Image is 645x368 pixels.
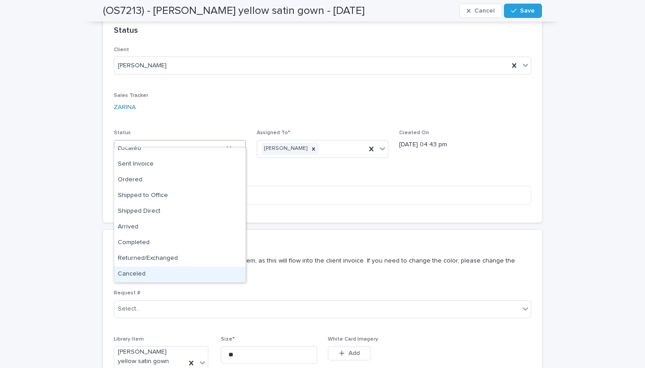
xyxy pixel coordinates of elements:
p: [DATE] 04:43 pm [399,140,531,149]
div: Arrived [114,219,245,235]
div: Located [114,141,245,157]
span: [PERSON_NAME] [118,61,167,70]
button: Cancel [459,4,502,18]
span: Library Item [114,337,144,342]
p: 👉 Please make sure to fill in the Size of the item, as this will flow into the client invoice. If... [114,257,528,273]
div: Returned/Exchanged [114,251,245,267]
div: [PERSON_NAME] [262,143,309,155]
h2: Status [114,26,138,36]
div: Canceled [114,267,245,282]
a: ZARINA [114,103,136,112]
span: [PERSON_NAME] yellow satin gown [118,347,182,366]
span: Cancel [474,8,494,14]
button: Save [504,4,542,18]
div: Ordered [114,172,245,188]
div: Shipped to Office [114,188,245,204]
span: Searching [118,144,147,153]
span: Size [221,337,235,342]
div: Shipped Direct [114,204,245,219]
span: Client [114,47,129,53]
span: Assigned To [257,130,290,136]
span: Status [114,130,131,136]
button: Add [328,346,371,360]
div: Completed [114,235,245,251]
span: White Card Imagery [328,337,378,342]
span: Sales Tracker [114,93,148,98]
span: Save [520,8,535,14]
h2: (OS7213) - [PERSON_NAME] yellow satin gown - [DATE] [103,4,365,18]
div: Sent Invoice [114,157,245,172]
span: Request # [114,290,140,296]
div: Select... [118,304,140,314]
span: Created On [399,130,429,136]
span: Add [348,350,360,356]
